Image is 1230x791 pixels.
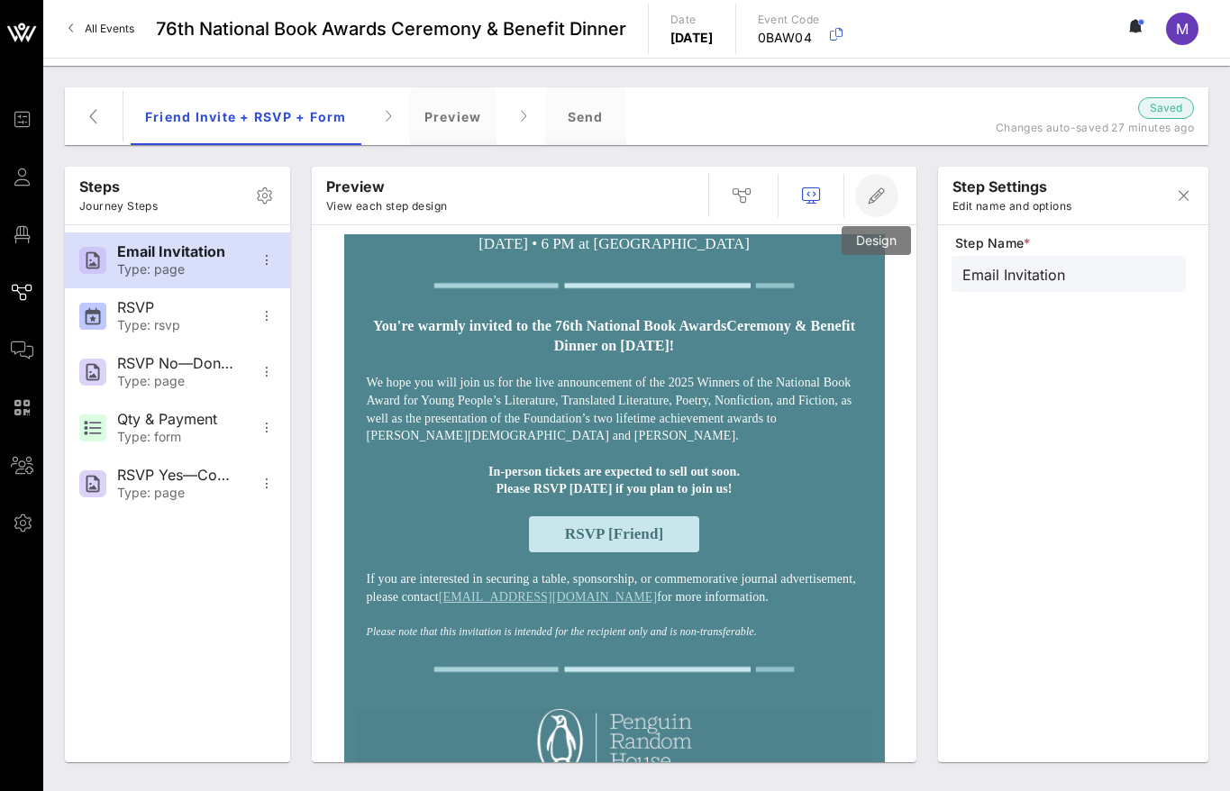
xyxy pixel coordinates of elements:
div: Type: rsvp [117,318,236,333]
div: Friend Invite + RSVP + Form [131,87,361,145]
p: [DATE] • 6 PM at [GEOGRAPHIC_DATA] [373,232,856,256]
strong: Please RSVP [DATE] if you plan to join us! [496,482,732,496]
div: Qty & Payment [117,411,236,428]
p: Date [670,11,714,29]
span: Saved [1150,99,1182,117]
p: View each step design [326,197,447,215]
a: RSVP [Friend] [529,516,699,552]
span: Step Name [955,234,1186,252]
span: All Events [85,22,134,35]
a: All Events [58,14,145,43]
p: step settings [952,176,1071,197]
p: We hope you will join us for the live announcement of the 2025 Winners of the National Book Award... [367,374,862,444]
div: RSVP No—Donation Page [117,355,236,372]
div: Type: page [117,486,236,501]
div: RSVP [117,299,236,316]
div: Type: page [117,262,236,277]
p: Preview [326,176,447,197]
div: Preview [410,87,497,145]
div: Email Invitation [117,243,236,260]
p: Changes auto-saved 27 minutes ago [969,119,1194,137]
div: M [1166,13,1198,45]
div: Send [545,87,626,145]
p: Journey Steps [79,197,158,215]
p: If you are interested in securing a table, sponsorship, or commemorative journal advertisement, p... [367,570,862,605]
p: 0BAW04 [758,29,820,47]
p: Steps [79,176,158,197]
span: 76th National Book Awards Ceremony & Benefit Dinner [156,15,626,42]
p: [DATE] [670,29,714,47]
div: Type: page [117,374,236,389]
p: Edit name and options [952,197,1071,215]
div: Type: form [117,430,236,445]
strong: You're warmly invited to the 76th National Book Awards [373,318,726,333]
span: RSVP [Friend] [565,525,663,542]
strong: Ceremony & Benefit Dinner on [DATE]! [554,318,855,353]
strong: In-person tickets are expected to sell out soon. [488,465,740,478]
em: Please note that this invitation is intended for the recipient only and is non-transferable. [367,625,757,638]
span: M [1176,20,1189,38]
a: [EMAIL_ADDRESS][DOMAIN_NAME] [439,590,657,604]
p: Event Code [758,11,820,29]
div: RSVP Yes—Confirmation [117,467,236,484]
